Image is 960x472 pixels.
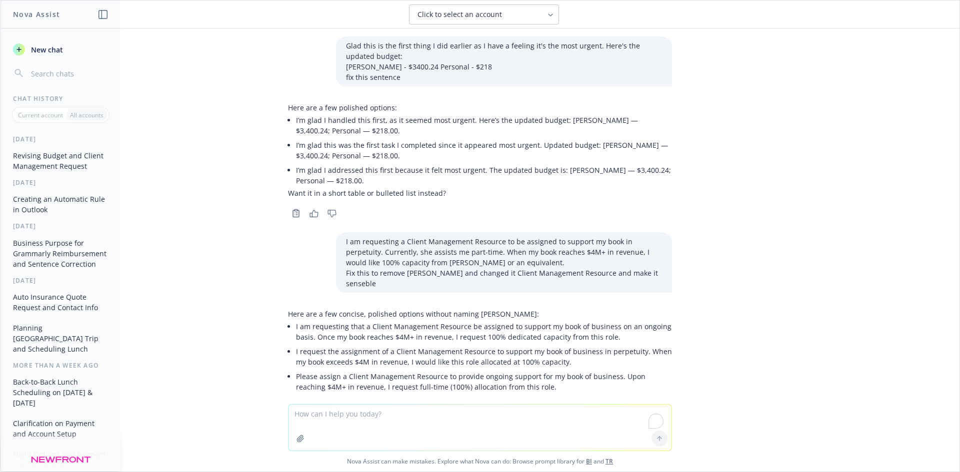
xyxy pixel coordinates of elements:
[288,405,671,451] textarea: To enrich screen reader interactions, please activate Accessibility in Grammarly extension settings
[346,72,662,82] p: fix this sentence
[296,163,672,188] li: I’m glad I addressed this first because it felt most urgent. The updated budget is: [PERSON_NAME]...
[13,9,60,19] h1: Nova Assist
[9,40,112,58] button: New chat
[296,138,672,163] li: I’m glad this was the first task I completed since it appeared most urgent. Updated budget: [PERS...
[288,102,672,113] p: Here are a few polished options:
[9,415,112,442] button: Clarification on Payment and Account Setup
[417,9,502,19] span: Click to select an account
[296,346,672,367] p: I request the assignment of a Client Management Resource to support my book of business in perpet...
[1,222,120,230] div: [DATE]
[586,457,592,466] a: BI
[9,235,112,272] button: Business Purpose for Grammarly Reimbursement and Sentence Correction
[9,147,112,174] button: Revising Budget and Client Management Request
[1,94,120,103] div: Chat History
[9,191,112,218] button: Creating an Automatic Rule in Outlook
[1,135,120,143] div: [DATE]
[324,402,340,416] button: Thumbs down
[296,113,672,138] li: I’m glad I handled this first, as it seemed most urgent. Here’s the updated budget: [PERSON_NAME]...
[29,44,63,55] span: New chat
[409,4,559,24] button: Click to select an account
[346,61,662,72] p: [PERSON_NAME] - $3400.24 Personal - $218
[605,457,613,466] a: TR
[324,206,340,220] button: Thumbs down
[1,276,120,285] div: [DATE]
[346,40,662,61] p: Glad this is the first thing I did earlier as I have a feeling it's the most urgent. Here's the u...
[29,66,108,80] input: Search chats
[288,188,672,198] p: Want it in a short table or bulleted list instead?
[346,268,662,289] p: Fix this to remove [PERSON_NAME] and changed it Client Management Resource and make it senseble
[9,289,112,316] button: Auto Insurance Quote Request and Contact Info
[9,320,112,357] button: Planning [GEOGRAPHIC_DATA] Trip and Scheduling Lunch
[296,371,672,392] p: Please assign a Client Management Resource to provide ongoing support for my book of business. Up...
[18,111,63,119] p: Current account
[70,111,103,119] p: All accounts
[1,361,120,370] div: More than a week ago
[4,451,955,472] span: Nova Assist can make mistakes. Explore what Nova can do: Browse prompt library for and
[1,178,120,187] div: [DATE]
[291,209,300,218] svg: Copy to clipboard
[346,236,662,268] p: I am requesting a Client Management Resource to be assigned to support my book in perpetuity. Cur...
[296,321,672,342] p: I am requesting that a Client Management Resource be assigned to support my book of business on a...
[288,309,672,319] p: Here are a few concise, polished options without naming [PERSON_NAME]:
[9,374,112,411] button: Back-to-Back Lunch Scheduling on [DATE] & [DATE]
